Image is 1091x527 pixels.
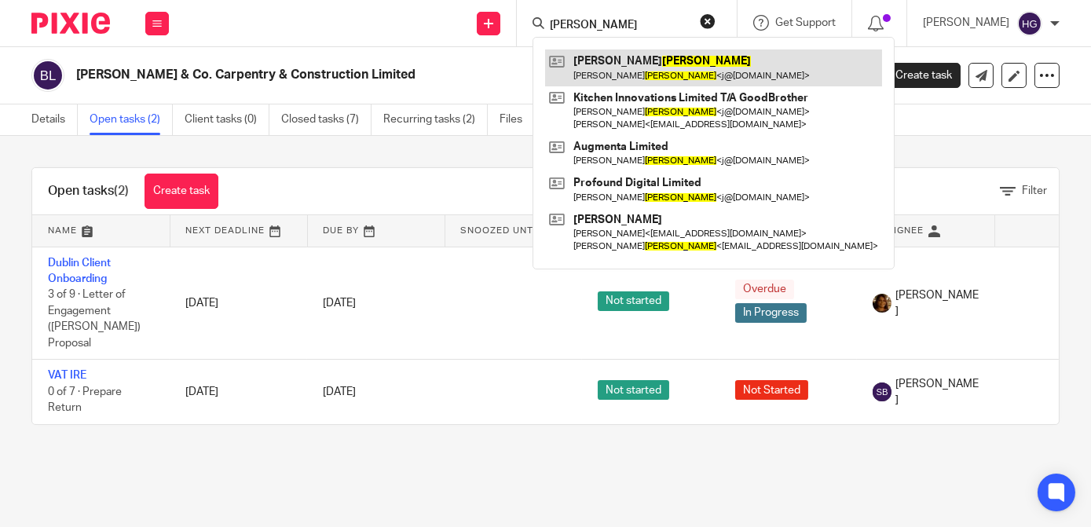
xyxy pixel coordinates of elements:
span: Not Started [735,380,808,400]
span: Get Support [775,17,836,28]
button: Clear [700,13,716,29]
span: Filter [1022,185,1047,196]
span: Not started [598,291,669,311]
a: Dublin Client Onboarding [48,258,111,284]
a: Closed tasks (7) [281,104,372,135]
a: Files [500,104,535,135]
a: Client tasks (0) [185,104,269,135]
span: In Progress [735,303,807,323]
h1: Open tasks [48,183,129,199]
a: Create task [145,174,218,209]
span: [DATE] [323,386,356,397]
span: Snoozed Until [461,226,544,235]
p: [PERSON_NAME] [923,15,1009,31]
span: Not started [598,380,669,400]
span: 3 of 9 · Letter of Engagement ([PERSON_NAME]) Proposal [48,289,141,349]
a: Open tasks (2) [90,104,173,135]
img: Arvinder.jpeg [873,294,891,313]
span: 0 of 7 · Prepare Return [48,386,122,414]
img: svg%3E [1017,11,1042,36]
span: [PERSON_NAME] [895,376,979,408]
span: Overdue [735,280,794,299]
h2: [PERSON_NAME] & Co. Carpentry & Construction Limited [76,67,692,83]
span: (2) [114,185,129,197]
img: svg%3E [873,382,891,401]
a: Recurring tasks (2) [383,104,488,135]
td: [DATE] [170,360,307,424]
input: Search [548,19,690,33]
td: [DATE] [170,247,307,360]
a: Details [31,104,78,135]
span: [PERSON_NAME] [895,287,979,320]
span: [DATE] [323,298,356,309]
a: Create task [870,63,961,88]
img: svg%3E [31,59,64,92]
img: Pixie [31,13,110,34]
a: VAT IRE [48,370,86,381]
